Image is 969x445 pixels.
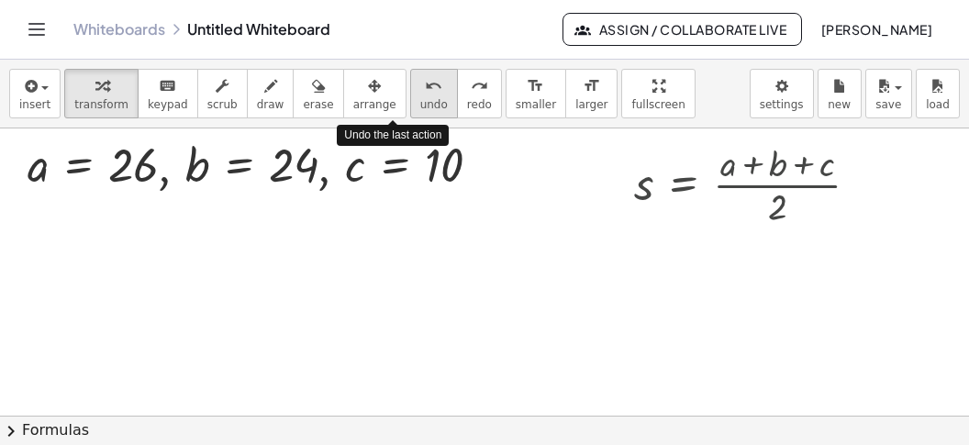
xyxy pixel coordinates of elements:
[818,69,862,118] button: new
[337,125,449,146] div: Undo the last action
[467,98,492,111] span: redo
[64,69,139,118] button: transform
[865,69,912,118] button: save
[159,75,176,97] i: keyboard
[197,69,248,118] button: scrub
[19,98,50,111] span: insert
[506,69,566,118] button: format_sizesmaller
[926,98,950,111] span: load
[74,98,128,111] span: transform
[410,69,458,118] button: undoundo
[575,98,607,111] span: larger
[565,69,618,118] button: format_sizelarger
[343,69,407,118] button: arrange
[138,69,198,118] button: keyboardkeypad
[828,98,851,111] span: new
[806,13,947,46] button: [PERSON_NAME]
[148,98,188,111] span: keypad
[207,98,238,111] span: scrub
[420,98,448,111] span: undo
[578,21,786,38] span: Assign / Collaborate Live
[73,20,165,39] a: Whiteboards
[631,98,685,111] span: fullscreen
[471,75,488,97] i: redo
[621,69,695,118] button: fullscreen
[303,98,333,111] span: erase
[353,98,396,111] span: arrange
[875,98,901,111] span: save
[22,15,51,44] button: Toggle navigation
[257,98,284,111] span: draw
[425,75,442,97] i: undo
[750,69,814,118] button: settings
[293,69,343,118] button: erase
[583,75,600,97] i: format_size
[516,98,556,111] span: smaller
[562,13,802,46] button: Assign / Collaborate Live
[457,69,502,118] button: redoredo
[527,75,544,97] i: format_size
[247,69,295,118] button: draw
[820,21,932,38] span: [PERSON_NAME]
[760,98,804,111] span: settings
[9,69,61,118] button: insert
[916,69,960,118] button: load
